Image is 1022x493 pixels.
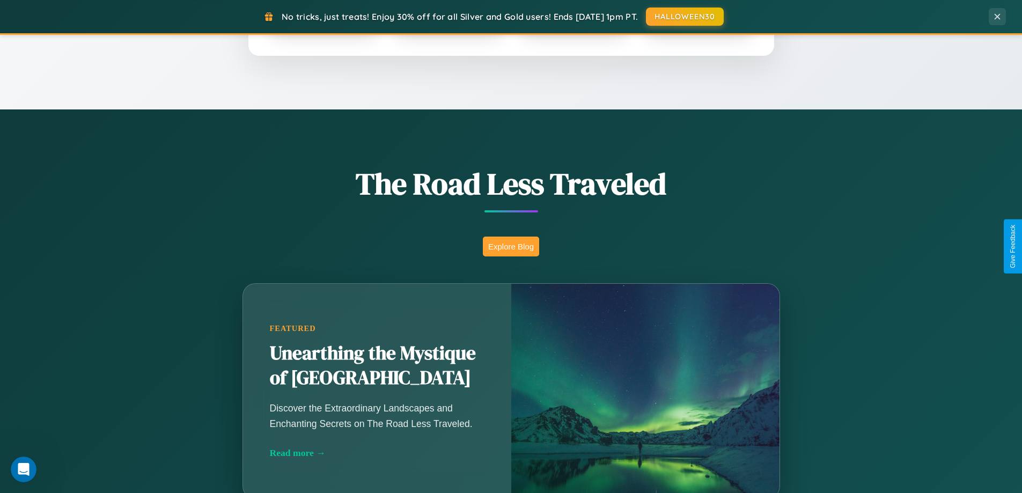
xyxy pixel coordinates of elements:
div: Read more → [270,447,484,459]
button: Explore Blog [483,237,539,256]
iframe: Intercom live chat [11,457,36,482]
p: Discover the Extraordinary Landscapes and Enchanting Secrets on The Road Less Traveled. [270,401,484,431]
button: HALLOWEEN30 [646,8,724,26]
h1: The Road Less Traveled [189,163,833,204]
h2: Unearthing the Mystique of [GEOGRAPHIC_DATA] [270,341,484,391]
div: Featured [270,324,484,333]
span: No tricks, just treats! Enjoy 30% off for all Silver and Gold users! Ends [DATE] 1pm PT. [282,11,638,22]
div: Give Feedback [1009,225,1017,268]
